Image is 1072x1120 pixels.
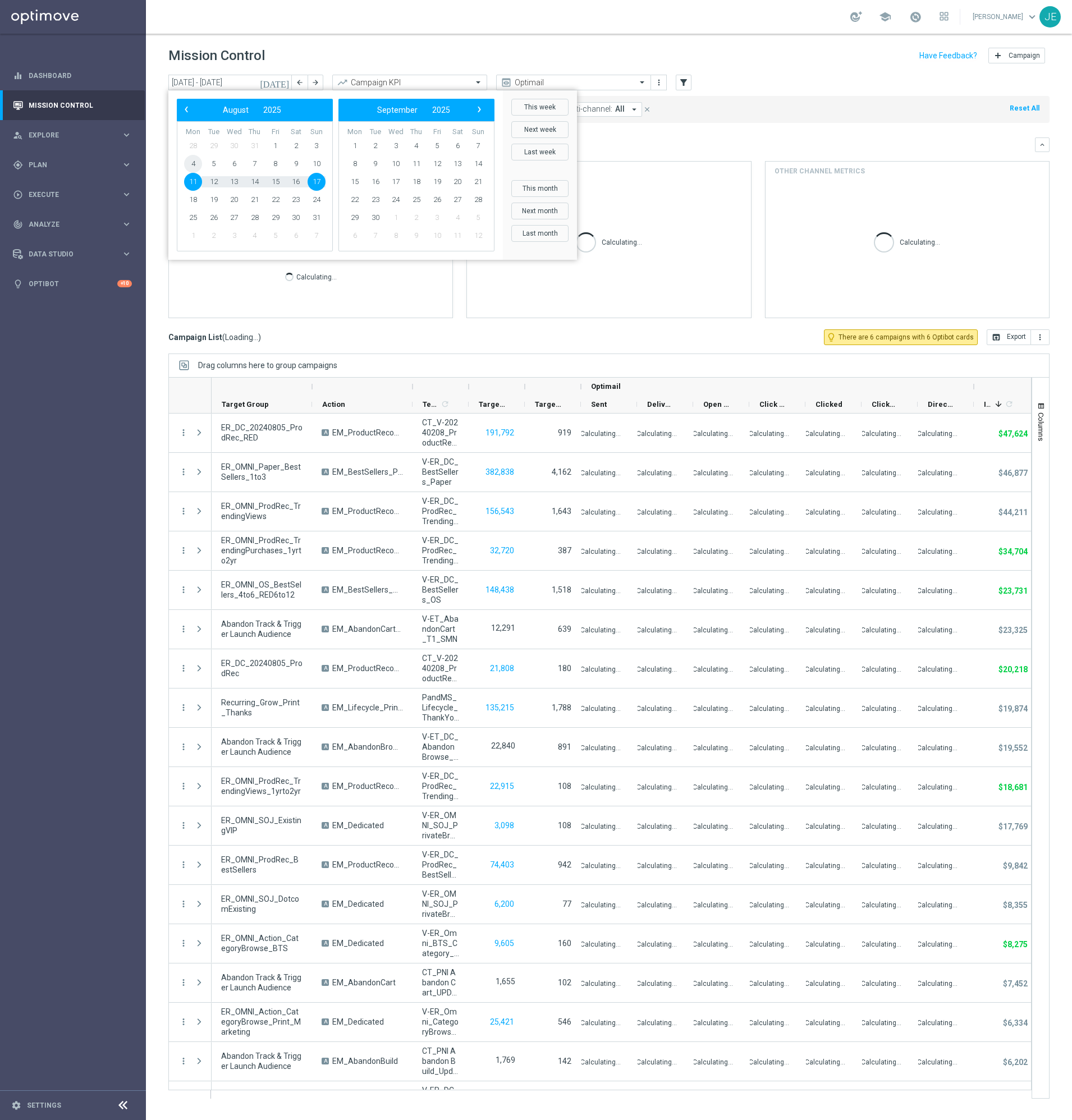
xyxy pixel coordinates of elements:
span: EM_AbandonBuild [332,1056,398,1066]
div: Press SPACE to select this row. [212,1003,1033,1042]
h1: Mission Control [168,48,265,64]
span: EM_Lifecycle_PrintMarketing [332,703,403,713]
span: 2 [287,137,305,155]
div: Press SPACE to select this row. [169,688,212,728]
span: 13 [448,155,466,173]
button: more_vert [178,428,189,438]
button: Mission Control [12,101,132,110]
span: 15 [346,173,364,191]
div: Press SPACE to select this row. [169,571,212,610]
span: 15 [267,173,285,191]
i: more_vert [178,1056,189,1066]
span: 29 [346,209,364,227]
button: person_search Explore keyboard_arrow_right [12,131,132,140]
span: A [322,665,329,672]
button: more_vert [178,1017,189,1027]
span: 20 [225,191,243,209]
span: Data Studio [29,251,121,258]
ng-select: Optimail [496,75,651,90]
span: EM_ProductRecommendation [332,428,403,438]
th: weekday [386,127,406,137]
button: more_vert [178,703,189,713]
span: 3 [428,209,446,227]
span: Explore [29,132,121,139]
span: A [322,704,329,711]
i: keyboard_arrow_down [1038,141,1046,149]
div: Press SPACE to select this row. [169,924,212,963]
span: 12 [205,173,223,191]
a: [PERSON_NAME]keyboard_arrow_down [972,8,1039,25]
div: Press SPACE to select this row. [169,885,212,924]
button: 3,098 [493,819,515,833]
a: Settings [27,1102,61,1109]
th: weekday [365,127,386,137]
a: Dashboard [29,61,132,90]
th: weekday [447,127,468,137]
button: more_vert [178,506,189,516]
i: more_vert [178,545,189,556]
span: Execute [29,191,121,198]
span: 7 [246,155,264,173]
span: A [322,979,329,986]
span: Analyze [29,221,121,228]
button: more_vert [178,781,189,791]
span: A [322,626,329,632]
div: Dashboard [13,61,132,90]
span: A [322,1018,329,1025]
span: 17 [308,173,326,191]
span: 3 [387,137,405,155]
span: 6 [225,155,243,173]
button: 22,915 [489,779,515,793]
span: 23 [287,191,305,209]
span: 19 [205,191,223,209]
span: 19 [428,173,446,191]
i: keyboard_arrow_right [121,249,132,259]
span: 31 [308,209,326,227]
span: 14 [246,173,264,191]
button: more_vert [178,467,189,477]
span: 2 [367,137,384,155]
span: Multi-channel: [564,104,612,114]
button: 9,605 [493,937,515,951]
span: 11 [407,155,425,173]
h4: Other channel metrics [775,166,865,176]
div: Press SPACE to select this row. [212,885,1033,924]
i: equalizer [13,71,23,81]
input: Select date range [168,75,292,90]
th: weekday [204,127,225,137]
button: Last month [511,225,569,242]
button: This month [511,180,569,197]
span: 9 [367,155,384,173]
span: 1 [184,227,202,245]
button: 156,543 [484,504,515,518]
span: 28 [246,209,264,227]
a: Optibot [29,269,117,299]
bs-datepicker-navigation-view: ​ ​ ​ [341,103,486,117]
div: Explore [13,130,121,140]
i: keyboard_arrow_right [121,159,132,170]
label: 1,769 [496,1055,515,1065]
span: 27 [225,209,243,227]
span: school [879,11,891,23]
span: 6 [448,137,466,155]
button: more_vert [178,585,189,595]
span: 5 [469,209,487,227]
th: weekday [468,127,488,137]
th: weekday [245,127,265,137]
span: A [322,901,329,907]
span: › [472,102,487,117]
i: arrow_forward [311,79,319,86]
i: more_vert [178,663,189,673]
span: 31 [246,137,264,155]
div: equalizer Dashboard [12,71,132,80]
span: 16 [287,173,305,191]
span: 8 [267,155,285,173]
th: weekday [183,127,204,137]
button: Data Studio keyboard_arrow_right [12,250,132,259]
